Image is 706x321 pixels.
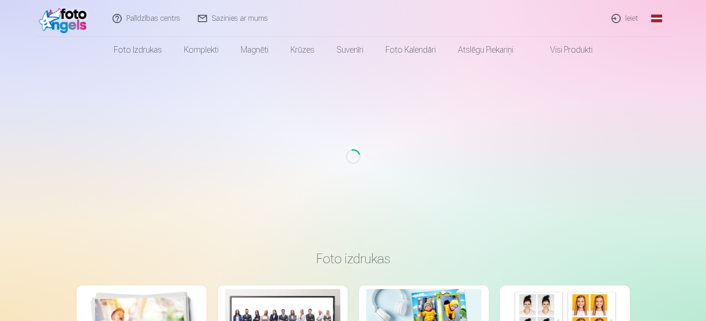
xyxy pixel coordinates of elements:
a: Komplekti [173,37,230,63]
img: /fa1 [39,4,92,33]
a: Krūzes [279,37,326,63]
a: Suvenīri [326,37,374,63]
a: Visi produkti [524,37,604,63]
h3: Foto izdrukas [84,250,623,267]
a: Atslēgu piekariņi [447,37,524,63]
a: Foto izdrukas [103,37,173,63]
a: Magnēti [230,37,279,63]
a: Foto kalendāri [374,37,447,63]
